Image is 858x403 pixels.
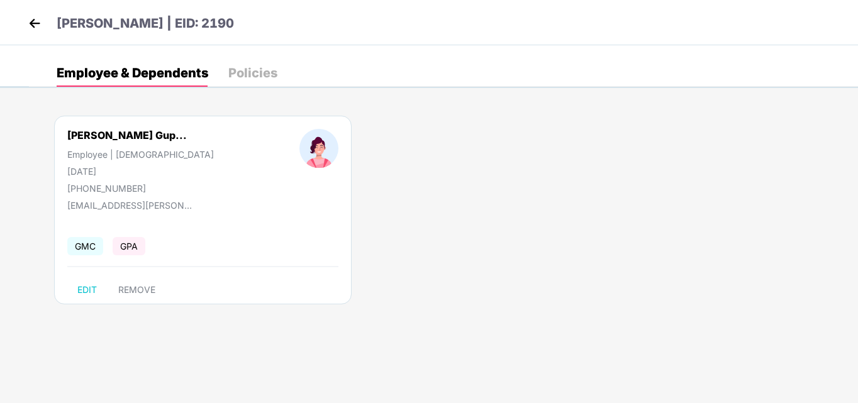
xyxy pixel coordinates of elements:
[113,237,145,255] span: GPA
[108,280,165,300] button: REMOVE
[57,67,208,79] div: Employee & Dependents
[67,237,103,255] span: GMC
[77,285,97,295] span: EDIT
[299,129,338,168] img: profileImage
[67,129,187,141] div: [PERSON_NAME] Gup...
[67,280,107,300] button: EDIT
[67,183,214,194] div: [PHONE_NUMBER]
[67,149,214,160] div: Employee | [DEMOGRAPHIC_DATA]
[67,166,214,177] div: [DATE]
[118,285,155,295] span: REMOVE
[25,14,44,33] img: back
[57,14,234,33] p: [PERSON_NAME] | EID: 2190
[67,200,193,211] div: [EMAIL_ADDRESS][PERSON_NAME][DOMAIN_NAME]
[228,67,277,79] div: Policies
